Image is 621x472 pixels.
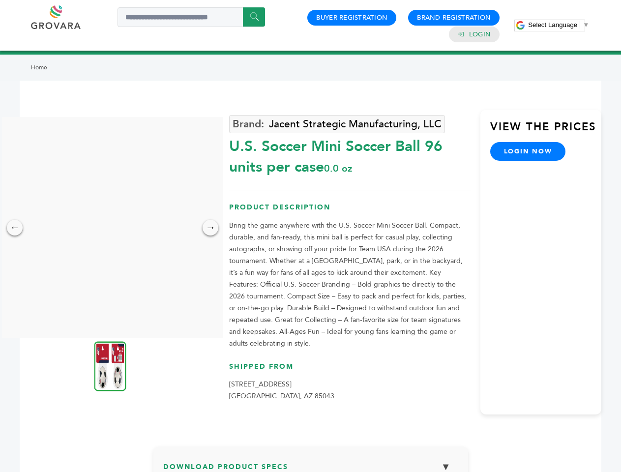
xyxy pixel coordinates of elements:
[7,220,23,236] div: ←
[528,21,589,29] a: Select Language​
[324,162,352,175] span: 0.0 oz
[580,21,580,29] span: ​
[229,203,471,220] h3: Product Description
[316,13,387,22] a: Buyer Registration
[203,220,218,236] div: →
[528,21,577,29] span: Select Language
[229,131,471,177] div: U.S. Soccer Mini Soccer Ball 96 units per case
[94,341,126,391] img: U.S. Soccer Mini Soccer Ball 96 units per case 0.0 oz
[583,21,589,29] span: ▼
[490,142,566,161] a: login now
[490,119,601,142] h3: View the Prices
[31,63,47,71] a: Home
[229,115,445,133] a: Jacent Strategic Manufacturing, LLC
[118,7,265,27] input: Search a product or brand...
[229,362,471,379] h3: Shipped From
[229,379,471,402] p: [STREET_ADDRESS] [GEOGRAPHIC_DATA], AZ 85043
[469,30,491,39] a: Login
[417,13,491,22] a: Brand Registration
[229,220,471,350] p: Bring the game anywhere with the U.S. Soccer Mini Soccer Ball. Compact, durable, and fan-ready, t...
